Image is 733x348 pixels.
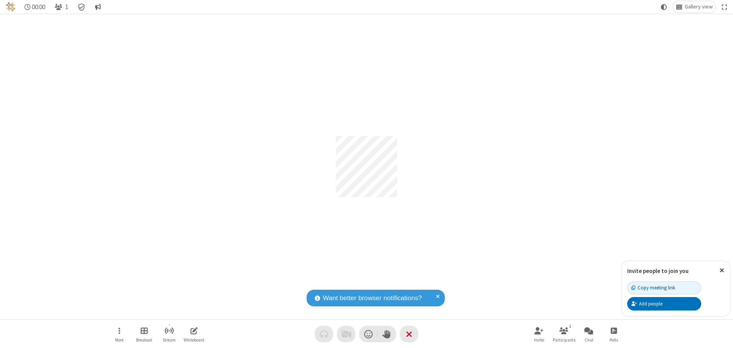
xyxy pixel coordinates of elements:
[115,338,123,342] span: More
[714,261,730,280] button: Close popover
[51,1,71,13] button: Open participant list
[108,323,131,345] button: Open menu
[658,1,670,13] button: Using system theme
[32,3,45,11] span: 00:00
[92,1,104,13] button: Conversation
[337,326,355,342] button: Video
[6,2,15,11] img: QA Selenium DO NOT DELETE OR CHANGE
[133,323,156,345] button: Manage Breakout Rooms
[534,338,544,342] span: Invite
[685,4,713,10] span: Gallery view
[719,1,730,13] button: Fullscreen
[400,326,418,342] button: End or leave meeting
[359,326,378,342] button: Send a reaction
[627,297,701,310] button: Add people
[323,293,422,303] span: Want better browser notifications?
[65,3,68,11] span: 1
[528,323,551,345] button: Invite participants (Alt+I)
[631,284,675,291] div: Copy meeting link
[136,338,152,342] span: Breakout
[627,267,689,274] label: Invite people to join you
[610,338,618,342] span: Polls
[567,323,574,330] div: 1
[184,338,204,342] span: Whiteboard
[21,1,49,13] div: Timer
[577,323,600,345] button: Open chat
[602,323,625,345] button: Open poll
[627,281,701,294] button: Copy meeting link
[158,323,181,345] button: Start streaming
[74,1,89,13] div: Meeting details Encryption enabled
[553,338,575,342] span: Participants
[585,338,593,342] span: Chat
[315,326,333,342] button: Audio problem - check your Internet connection or call by phone
[552,323,575,345] button: Open participant list
[163,338,176,342] span: Stream
[182,323,205,345] button: Open shared whiteboard
[378,326,396,342] button: Raise hand
[673,1,716,13] button: Change layout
